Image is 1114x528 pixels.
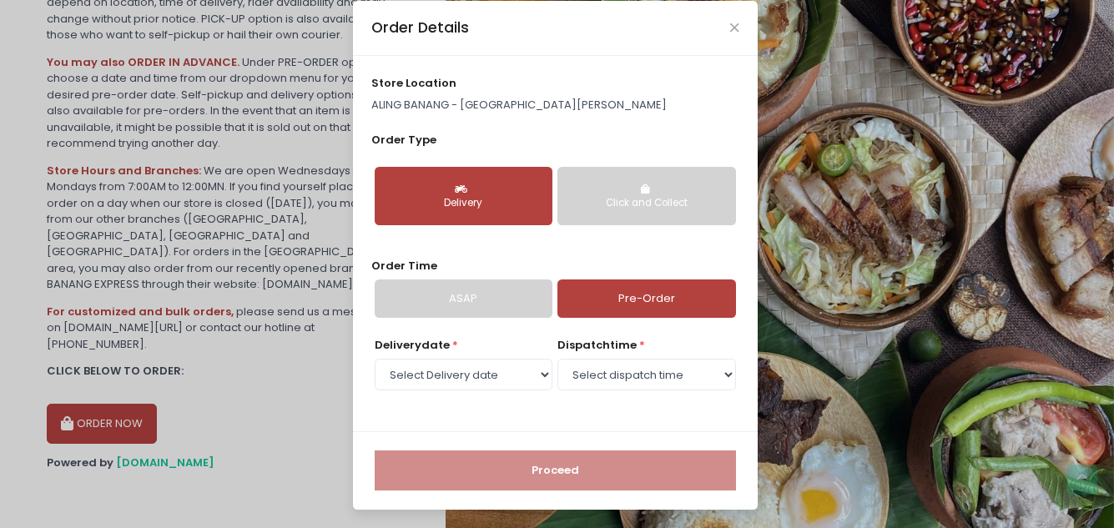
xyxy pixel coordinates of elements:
[730,23,738,32] button: Close
[557,337,637,353] span: dispatch time
[386,196,541,211] div: Delivery
[371,132,436,148] span: Order Type
[557,279,735,318] a: Pre-Order
[569,196,723,211] div: Click and Collect
[557,167,735,225] button: Click and Collect
[375,450,736,490] button: Proceed
[375,167,552,225] button: Delivery
[371,17,469,38] div: Order Details
[375,279,552,318] a: ASAP
[371,75,456,91] span: store location
[375,337,450,353] span: Delivery date
[371,258,437,274] span: Order Time
[371,97,738,113] p: ALING BANANG - [GEOGRAPHIC_DATA][PERSON_NAME]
